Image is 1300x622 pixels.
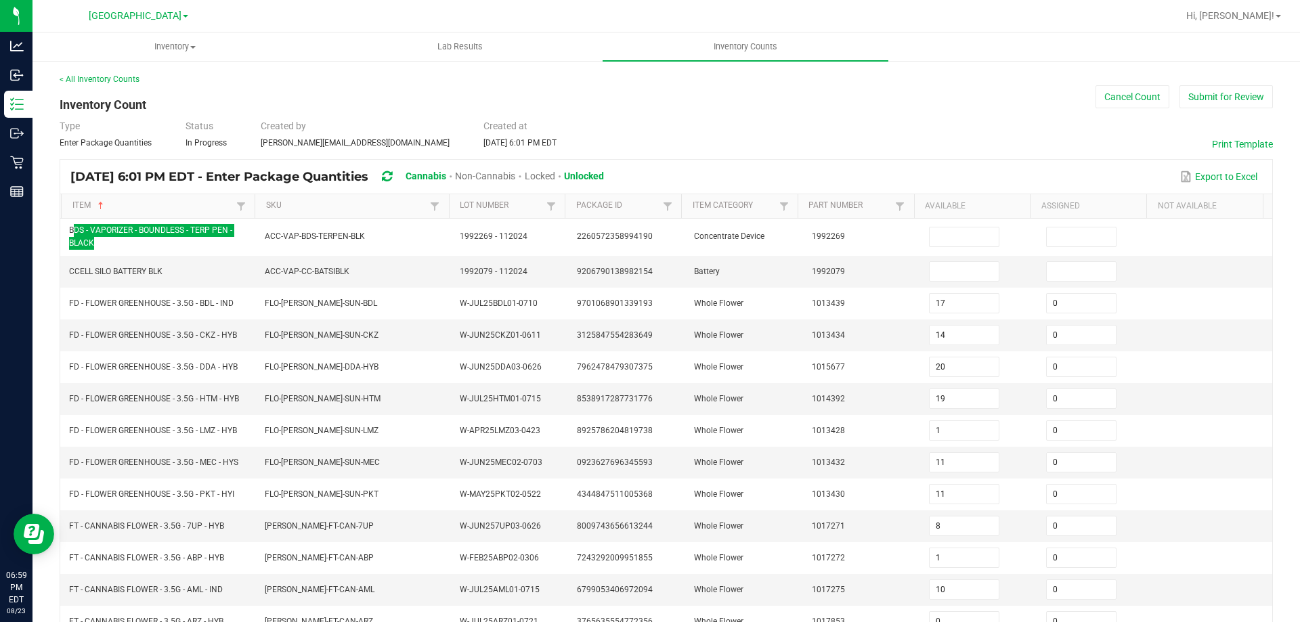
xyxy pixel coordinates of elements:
[261,138,450,148] span: [PERSON_NAME][EMAIL_ADDRESS][DOMAIN_NAME]
[1096,85,1169,108] button: Cancel Count
[812,426,845,435] span: 1013428
[69,553,224,562] span: FT - CANNABIS FLOWER - 3.5G - ABP - HYB
[577,298,653,308] span: 9701068901339193
[261,120,306,131] span: Created by
[69,521,224,531] span: FT - CANNABIS FLOWER - 3.5G - 7UP - HYB
[460,458,542,467] span: W-JUN25MEC02-0703
[812,267,845,276] span: 1992079
[69,362,238,372] span: FD - FLOWER GREENHOUSE - 3.5G - DDA - HYB
[577,394,653,403] span: 8538917287731776
[1186,10,1274,21] span: Hi, [PERSON_NAME]!
[1179,85,1273,108] button: Submit for Review
[265,521,374,531] span: [PERSON_NAME]-FT-CAN-7UP
[695,41,796,53] span: Inventory Counts
[69,298,234,308] span: FD - FLOWER GREENHOUSE - 3.5G - BDL - IND
[69,426,237,435] span: FD - FLOWER GREENHOUSE - 3.5G - LMZ - HYB
[525,171,555,181] span: Locked
[483,138,557,148] span: [DATE] 6:01 PM EDT
[69,330,237,340] span: FD - FLOWER GREENHOUSE - 3.5G - CKZ - HYB
[10,127,24,140] inline-svg: Outbound
[419,41,501,53] span: Lab Results
[812,585,845,594] span: 1017275
[265,267,349,276] span: ACC-VAP-CC-BATSIBLK
[427,198,443,215] a: Filter
[1030,194,1146,219] th: Assigned
[14,514,54,554] iframe: Resource center
[892,198,908,215] a: Filter
[69,267,162,276] span: CCELL SILO BATTERY BLK
[10,97,24,111] inline-svg: Inventory
[577,362,653,372] span: 7962478479307375
[564,171,604,181] span: Unlocked
[265,426,378,435] span: FLO-[PERSON_NAME]-SUN-LMZ
[577,426,653,435] span: 8925786204819738
[186,138,227,148] span: In Progress
[69,458,238,467] span: FD - FLOWER GREENHOUSE - 3.5G - MEC - HYS
[32,32,318,61] a: Inventory
[70,164,614,190] div: [DATE] 6:01 PM EDT - Enter Package Quantities
[460,553,539,562] span: W-FEB25ABP02-0306
[1177,165,1261,188] button: Export to Excel
[576,200,659,211] a: Package IdSortable
[460,489,541,499] span: W-MAY25PKT02-0522
[694,521,743,531] span: Whole Flower
[460,298,538,308] span: W-JUL25BDL01-0710
[265,489,378,499] span: FLO-[PERSON_NAME]-SUN-PKT
[460,585,540,594] span: W-JUL25AML01-0715
[89,10,181,22] span: [GEOGRAPHIC_DATA]
[483,120,527,131] span: Created at
[914,194,1031,219] th: Available
[460,394,541,403] span: W-JUL25HTM01-0715
[69,394,239,403] span: FD - FLOWER GREENHOUSE - 3.5G - HTM - HYB
[694,553,743,562] span: Whole Flower
[693,200,776,211] a: Item CategorySortable
[812,330,845,340] span: 1013434
[812,458,845,467] span: 1013432
[694,426,743,435] span: Whole Flower
[577,458,653,467] span: 0923627696345593
[460,200,543,211] a: Lot NumberSortable
[577,489,653,499] span: 4344847511005368
[460,330,541,340] span: W-JUN25CKZ01-0611
[318,32,603,61] a: Lab Results
[265,231,365,241] span: ACC-VAP-BDS-TERPEN-BLK
[812,553,845,562] span: 1017272
[95,200,106,211] span: Sortable
[694,298,743,308] span: Whole Flower
[460,362,542,372] span: W-JUN25DDA03-0626
[812,489,845,499] span: 1013430
[265,585,374,594] span: [PERSON_NAME]-FT-CAN-AML
[265,362,378,372] span: FLO-[PERSON_NAME]-DDA-HYB
[694,458,743,467] span: Whole Flower
[69,225,232,248] span: BDS - VAPORIZER - BOUNDLESS - TERP PEN - BLACK
[186,120,213,131] span: Status
[10,68,24,82] inline-svg: Inbound
[460,521,541,531] span: W-JUN257UP03-0626
[694,394,743,403] span: Whole Flower
[659,198,676,215] a: Filter
[1212,137,1273,151] button: Print Template
[812,231,845,241] span: 1992269
[266,200,427,211] a: SKUSortable
[265,330,378,340] span: FLO-[PERSON_NAME]-SUN-CKZ
[265,458,380,467] span: FLO-[PERSON_NAME]-SUN-MEC
[577,585,653,594] span: 6799053406972094
[694,585,743,594] span: Whole Flower
[265,553,374,562] span: [PERSON_NAME]-FT-CAN-ABP
[233,198,249,215] a: Filter
[33,41,317,53] span: Inventory
[1146,194,1263,219] th: Not Available
[72,200,234,211] a: ItemSortable
[776,198,792,215] a: Filter
[577,231,653,241] span: 2260572358994190
[694,489,743,499] span: Whole Flower
[812,362,845,372] span: 1015677
[603,32,888,61] a: Inventory Counts
[543,198,559,215] a: Filter
[6,569,26,606] p: 06:59 PM EDT
[808,200,892,211] a: Part NumberSortable
[10,39,24,53] inline-svg: Analytics
[265,394,381,403] span: FLO-[PERSON_NAME]-SUN-HTM
[10,185,24,198] inline-svg: Reports
[60,97,146,112] span: Inventory Count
